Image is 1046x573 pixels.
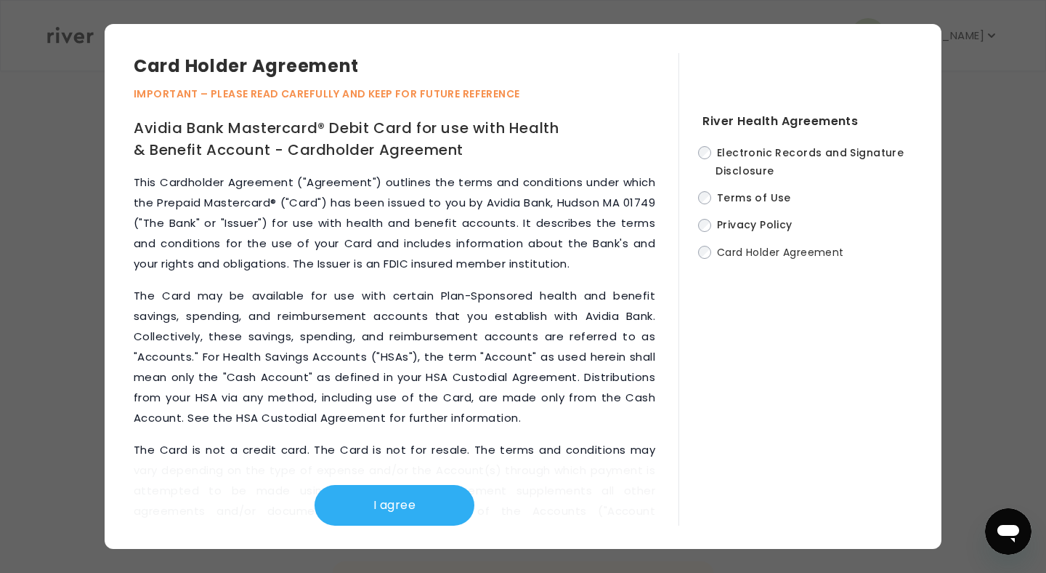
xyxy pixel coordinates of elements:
span: Card Holder Agreement [717,245,844,260]
iframe: Button to launch messaging window [985,508,1031,555]
button: I agree [315,485,474,526]
span: Electronic Records and Signature Disclosure [715,145,904,178]
span: Privacy Policy [717,218,792,233]
h1: Avidia Bank Mastercard® Debit Card for use with Health & Benefit Account - Cardholder Agreement [134,117,569,161]
span: Terms of Use [717,191,791,205]
h4: River Health Agreements [702,111,912,132]
p: The Card may be available for use with certain Plan-Sponsored health and benefit savings, spendin... [134,286,655,428]
h3: Card Holder Agreement [134,53,678,79]
p: IMPORTANT – PLEASE READ CAREFULLY AND KEEP FOR FUTURE REFERENCE [134,85,678,103]
p: This Cardholder Agreement ("Agreement") outlines the terms and conditions under which the Prepaid... [134,172,655,274]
